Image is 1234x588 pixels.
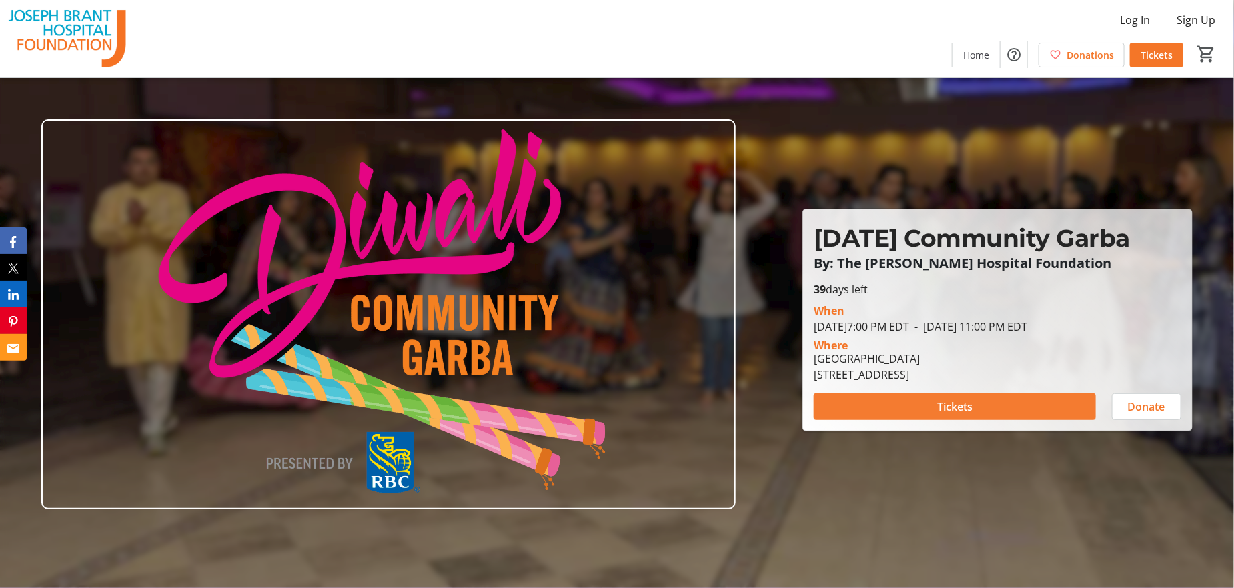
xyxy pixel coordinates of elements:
[8,5,127,72] img: The Joseph Brant Hospital Foundation's Logo
[1109,9,1161,31] button: Log In
[963,48,989,62] span: Home
[41,119,736,510] img: Campaign CTA Media Photo
[909,319,923,334] span: -
[814,351,920,367] div: [GEOGRAPHIC_DATA]
[1039,43,1125,67] a: Donations
[1067,48,1114,62] span: Donations
[814,340,848,351] div: Where
[814,393,1096,420] button: Tickets
[814,319,909,334] span: [DATE] 7:00 PM EDT
[814,281,1181,297] p: days left
[1194,42,1218,66] button: Cart
[953,43,1000,67] a: Home
[1120,12,1150,28] span: Log In
[1141,48,1173,62] span: Tickets
[1177,12,1215,28] span: Sign Up
[1130,43,1183,67] a: Tickets
[814,367,920,383] div: [STREET_ADDRESS]
[1166,9,1226,31] button: Sign Up
[814,303,844,319] div: When
[909,319,1027,334] span: [DATE] 11:00 PM EDT
[1128,399,1165,415] span: Donate
[814,282,826,297] span: 39
[937,399,973,415] span: Tickets
[814,256,1181,271] p: By: The [PERSON_NAME] Hospital Foundation
[814,223,1130,253] span: [DATE] Community Garba
[1112,393,1181,420] button: Donate
[1001,41,1027,68] button: Help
